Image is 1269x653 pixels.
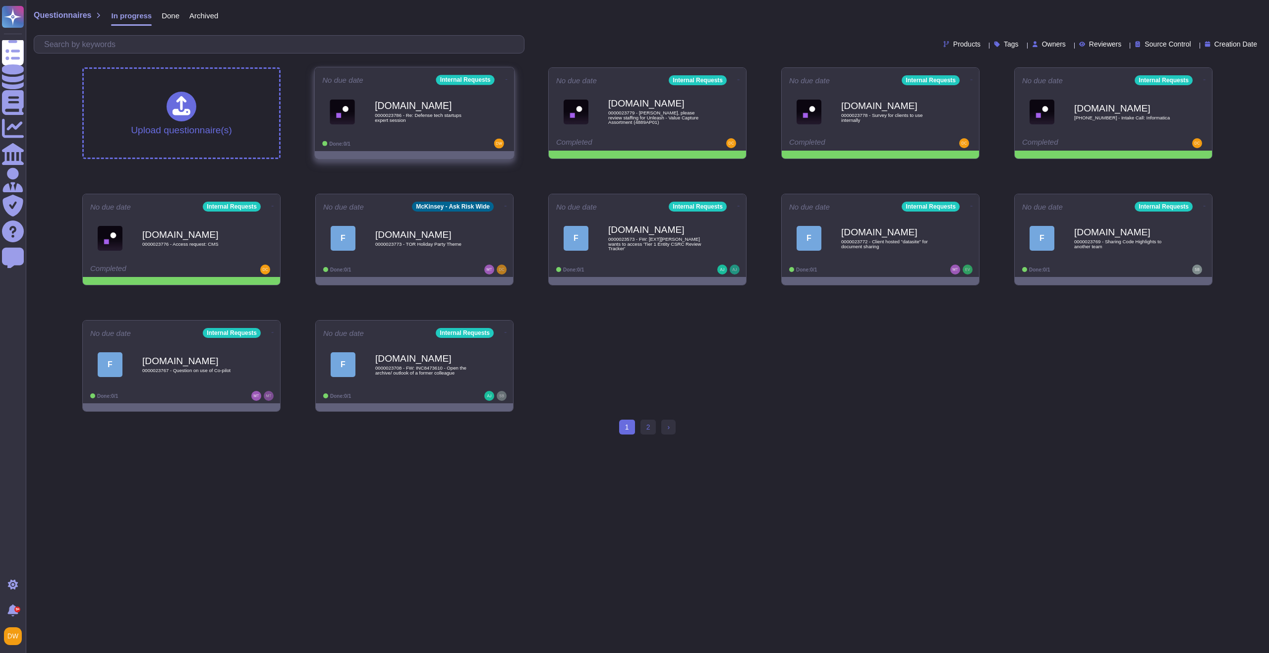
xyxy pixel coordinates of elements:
[412,202,494,212] div: McKinsey - Ask Risk Wide
[608,110,707,125] span: 0000023779 - [PERSON_NAME], please review staffing for Unleash - Value Capture Assortment (4889AP01)
[564,100,588,124] img: Logo
[375,366,474,375] span: 0000023708 - FW: INC8473610 - Open the archive/ outlook of a former colleague
[264,391,274,401] img: user
[484,391,494,401] img: user
[90,265,212,274] div: Completed
[375,230,474,239] b: [DOMAIN_NAME]
[162,12,179,19] span: Done
[1042,41,1066,48] span: Owners
[330,267,351,272] span: Done: 0/1
[608,225,707,234] b: [DOMAIN_NAME]
[608,237,707,251] span: 0000023573 - FW: [EXT][PERSON_NAME] wants to access 'Tier 1 Entity CSRC Review Tracker'
[667,423,670,431] span: ›
[436,75,495,85] div: Internal Requests
[375,101,475,110] b: [DOMAIN_NAME]
[375,354,474,363] b: [DOMAIN_NAME]
[953,41,981,48] span: Products
[98,352,122,377] div: F
[564,226,588,251] div: F
[1089,41,1121,48] span: Reviewers
[841,239,940,249] span: 0000023772 - Client hosted "datasite" for document sharing
[97,393,118,399] span: Done: 0/1
[203,202,261,212] div: Internal Requests
[1145,41,1191,48] span: Source Control
[251,391,261,401] img: user
[323,203,364,211] span: No due date
[331,352,355,377] div: F
[2,625,29,647] button: user
[730,265,740,274] img: user
[841,113,940,122] span: 0000023778 - Survey for clients to use internally
[497,265,507,274] img: user
[669,75,727,85] div: Internal Requests
[329,141,350,146] span: Done: 0/1
[556,77,597,84] span: No due date
[640,420,656,435] a: 2
[1074,115,1173,120] span: [PHONE_NUMBER] - Intake Call: Informatica
[1022,138,1144,148] div: Completed
[669,202,727,212] div: Internal Requests
[330,99,355,124] img: Logo
[1135,75,1193,85] div: Internal Requests
[39,36,524,53] input: Search by keywords
[375,113,475,122] span: 0000023786 - Re: Defense tech startups expert session
[1074,227,1173,237] b: [DOMAIN_NAME]
[142,242,241,247] span: 0000023776 - Access request: CMS
[963,265,973,274] img: user
[1022,203,1063,211] span: No due date
[1030,100,1054,124] img: Logo
[1135,202,1193,212] div: Internal Requests
[797,100,821,124] img: Logo
[34,11,91,19] span: Questionnaires
[1022,77,1063,84] span: No due date
[1192,265,1202,274] img: user
[1074,239,1173,249] span: 0000023769 - Sharing Code Highlights to another team
[556,138,678,148] div: Completed
[131,92,232,135] div: Upload questionnaire(s)
[142,368,241,373] span: 0000023767 - Question on use of Co-pilot
[902,202,960,212] div: Internal Requests
[1004,41,1019,48] span: Tags
[111,12,152,19] span: In progress
[950,265,960,274] img: user
[330,393,351,399] span: Done: 0/1
[322,76,363,84] span: No due date
[142,230,241,239] b: [DOMAIN_NAME]
[797,226,821,251] div: F
[789,77,830,84] span: No due date
[494,139,504,149] img: user
[14,606,20,612] div: 9+
[323,329,364,337] span: No due date
[1074,104,1173,113] b: [DOMAIN_NAME]
[260,265,270,274] img: user
[436,328,494,338] div: Internal Requests
[90,329,131,337] span: No due date
[789,203,830,211] span: No due date
[484,265,494,274] img: user
[902,75,960,85] div: Internal Requests
[331,226,355,251] div: F
[789,138,911,148] div: Completed
[619,420,635,435] span: 1
[726,138,736,148] img: user
[142,356,241,366] b: [DOMAIN_NAME]
[841,101,940,110] b: [DOMAIN_NAME]
[1029,267,1050,272] span: Done: 0/1
[1030,226,1054,251] div: F
[556,203,597,211] span: No due date
[189,12,218,19] span: Archived
[375,242,474,247] span: 0000023773 - TOR Holiday Party Theme
[90,203,131,211] span: No due date
[4,627,22,645] img: user
[203,328,261,338] div: Internal Requests
[841,227,940,237] b: [DOMAIN_NAME]
[1214,41,1257,48] span: Creation Date
[1192,138,1202,148] img: user
[563,267,584,272] span: Done: 0/1
[717,265,727,274] img: user
[608,99,707,108] b: [DOMAIN_NAME]
[98,226,122,251] img: Logo
[497,391,507,401] img: user
[959,138,969,148] img: user
[796,267,817,272] span: Done: 0/1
